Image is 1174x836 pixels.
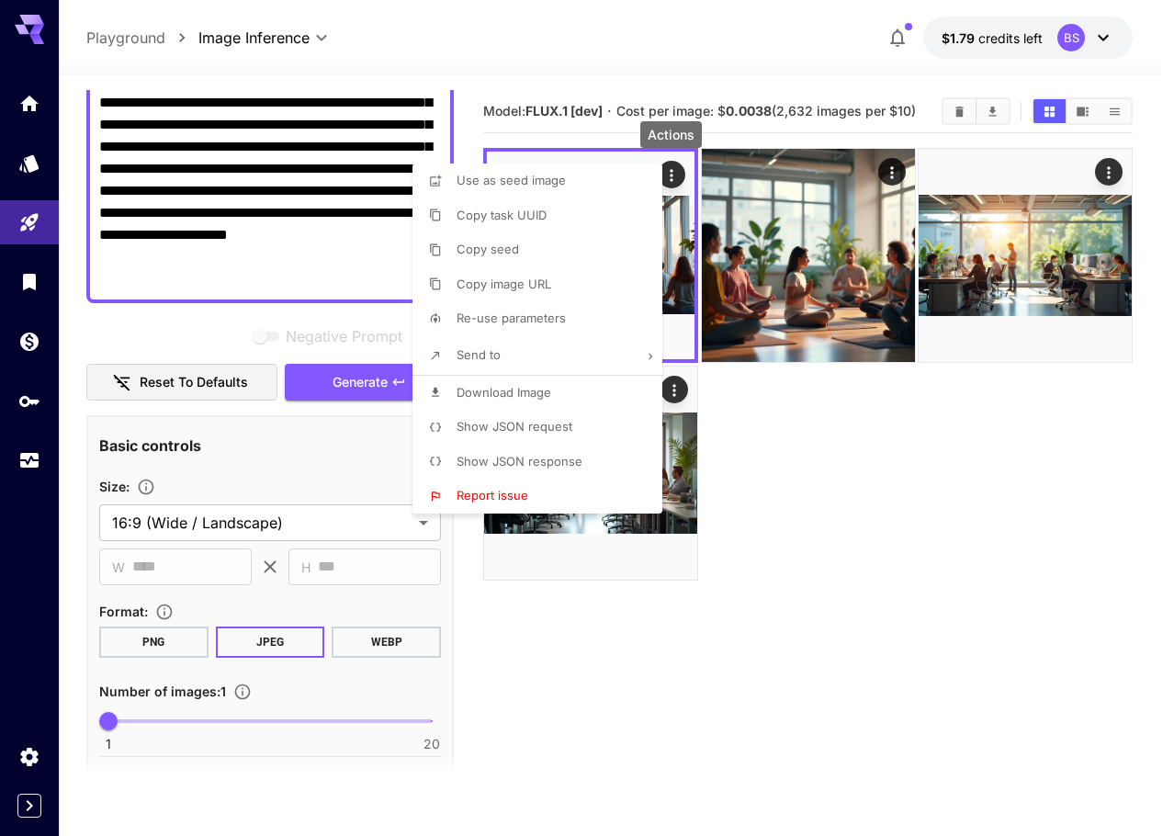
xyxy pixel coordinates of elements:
span: Send to [457,347,501,362]
span: Re-use parameters [457,311,566,325]
span: Show JSON response [457,454,582,469]
span: Report issue [457,488,528,503]
span: Download Image [457,385,551,400]
span: Copy image URL [457,277,551,291]
span: Copy task UUID [457,208,547,222]
span: Copy seed [457,242,519,256]
span: Show JSON request [457,419,572,434]
div: Actions [640,121,702,148]
span: Use as seed image [457,173,566,187]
